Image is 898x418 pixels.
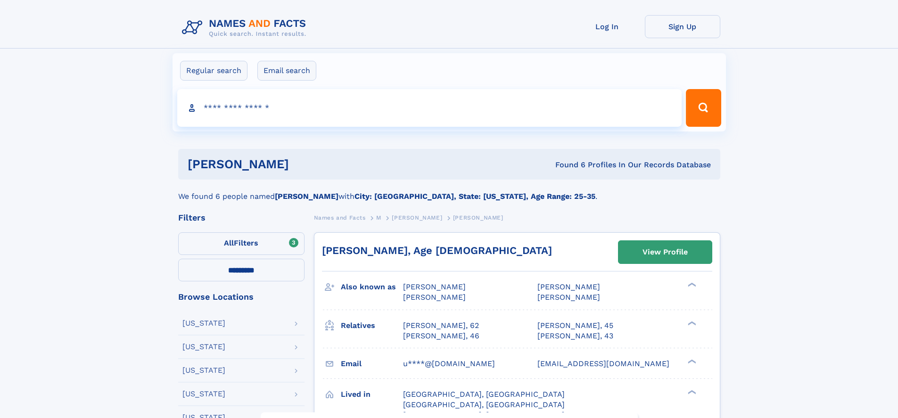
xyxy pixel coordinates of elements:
[182,320,225,327] div: [US_STATE]
[537,293,600,302] span: [PERSON_NAME]
[422,160,711,170] div: Found 6 Profiles In Our Records Database
[341,318,403,334] h3: Relatives
[569,15,645,38] a: Log In
[403,293,466,302] span: [PERSON_NAME]
[177,89,682,127] input: search input
[182,343,225,351] div: [US_STATE]
[537,359,669,368] span: [EMAIL_ADDRESS][DOMAIN_NAME]
[224,238,234,247] span: All
[341,386,403,402] h3: Lived in
[537,282,600,291] span: [PERSON_NAME]
[392,214,442,221] span: [PERSON_NAME]
[376,212,381,223] a: M
[403,390,565,399] span: [GEOGRAPHIC_DATA], [GEOGRAPHIC_DATA]
[314,212,366,223] a: Names and Facts
[403,331,479,341] a: [PERSON_NAME], 46
[182,390,225,398] div: [US_STATE]
[257,61,316,81] label: Email search
[686,89,721,127] button: Search Button
[322,245,552,256] a: [PERSON_NAME], Age [DEMOGRAPHIC_DATA]
[392,212,442,223] a: [PERSON_NAME]
[376,214,381,221] span: M
[180,61,247,81] label: Regular search
[178,15,314,41] img: Logo Names and Facts
[341,279,403,295] h3: Also known as
[453,214,503,221] span: [PERSON_NAME]
[685,320,697,326] div: ❯
[685,282,697,288] div: ❯
[178,180,720,202] div: We found 6 people named with .
[403,282,466,291] span: [PERSON_NAME]
[354,192,595,201] b: City: [GEOGRAPHIC_DATA], State: [US_STATE], Age Range: 25-35
[188,158,422,170] h1: [PERSON_NAME]
[178,213,305,222] div: Filters
[685,358,697,364] div: ❯
[685,389,697,395] div: ❯
[537,331,613,341] a: [PERSON_NAME], 43
[275,192,338,201] b: [PERSON_NAME]
[178,293,305,301] div: Browse Locations
[182,367,225,374] div: [US_STATE]
[618,241,712,263] a: View Profile
[403,320,479,331] a: [PERSON_NAME], 62
[645,15,720,38] a: Sign Up
[643,241,688,263] div: View Profile
[341,356,403,372] h3: Email
[403,400,565,409] span: [GEOGRAPHIC_DATA], [GEOGRAPHIC_DATA]
[537,320,613,331] a: [PERSON_NAME], 45
[178,232,305,255] label: Filters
